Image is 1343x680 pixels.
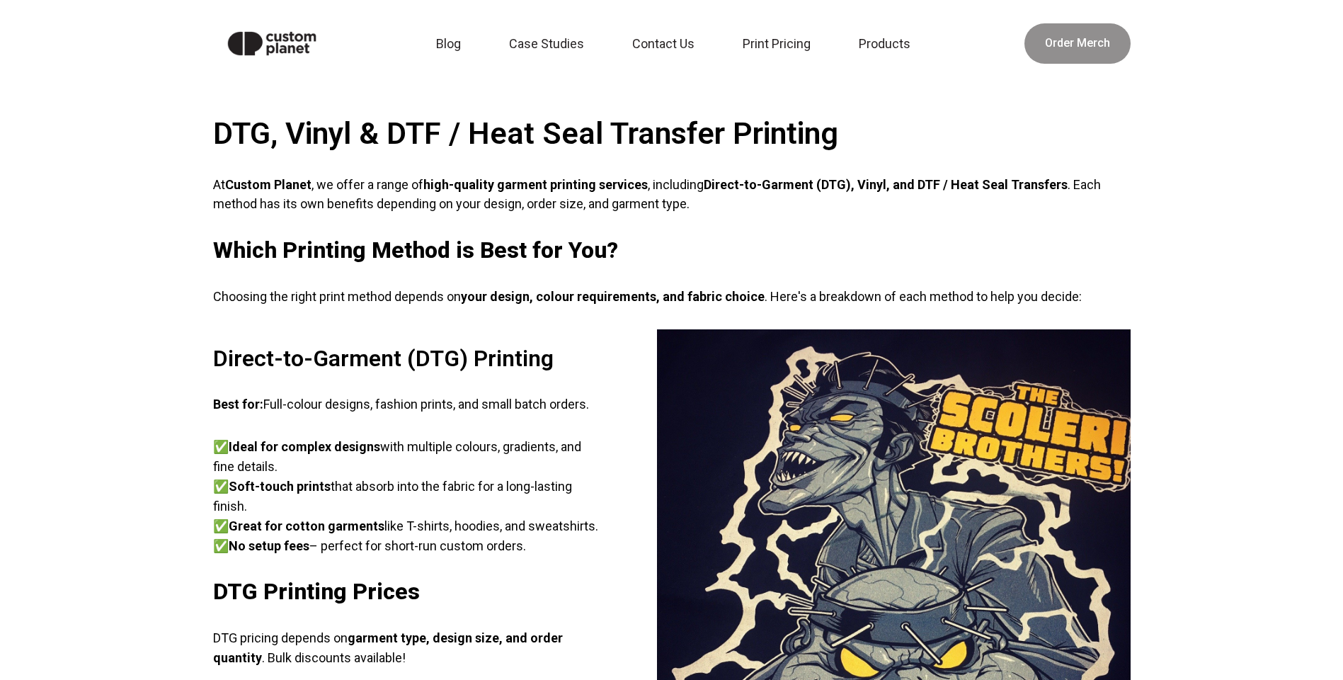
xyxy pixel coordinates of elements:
[229,479,331,494] strong: Soft-touch prints
[1272,612,1343,680] iframe: Chat Widget
[1272,612,1343,680] div: Widget pro chat
[213,115,1131,152] h2: DTG, Vinyl & DTF / Heat Seal Transfer Printing
[850,28,927,59] a: Products
[229,518,384,533] strong: Great for cotton garments
[213,397,263,412] strong: Best for:
[213,17,331,70] img: Custom Planet logo in black
[213,630,563,665] strong: garment type, design size, and order quantity
[213,628,600,668] p: DTG pricing depends on . Bulk discounts available!
[213,578,420,605] strong: DTG Printing Prices
[461,289,765,304] strong: your design, colour requirements, and fabric choice
[624,28,711,59] a: Contact Us
[213,287,1131,307] p: Choosing the right print method depends on . Here's a breakdown of each method to help you decide:
[734,28,828,59] a: Print Pricing
[1024,23,1131,64] a: Order Merch
[428,28,478,59] a: Blog
[213,395,600,414] p: Full-colour designs, fashion prints, and small batch orders.
[229,439,380,454] strong: Ideal for complex designs
[229,538,309,553] strong: No setup fees
[213,437,600,555] p: ✅ with multiple colours, gradients, and fine details. ✅ that absorb into the fabric for a long-la...
[501,28,601,59] a: Case Studies
[348,28,1007,59] nav: Main navigation
[423,177,648,192] strong: high-quality garment printing services
[213,175,1131,215] p: At , we offer a range of , including . Each method has its own benefits depending on your design,...
[213,237,618,263] strong: Which Printing Method is Best for You?
[225,177,312,192] strong: Custom Planet
[704,177,1068,192] strong: Direct-to-Garment (DTG), Vinyl, and DTF / Heat Seal Transfers
[213,345,600,372] h2: Direct-to-Garment (DTG) Printing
